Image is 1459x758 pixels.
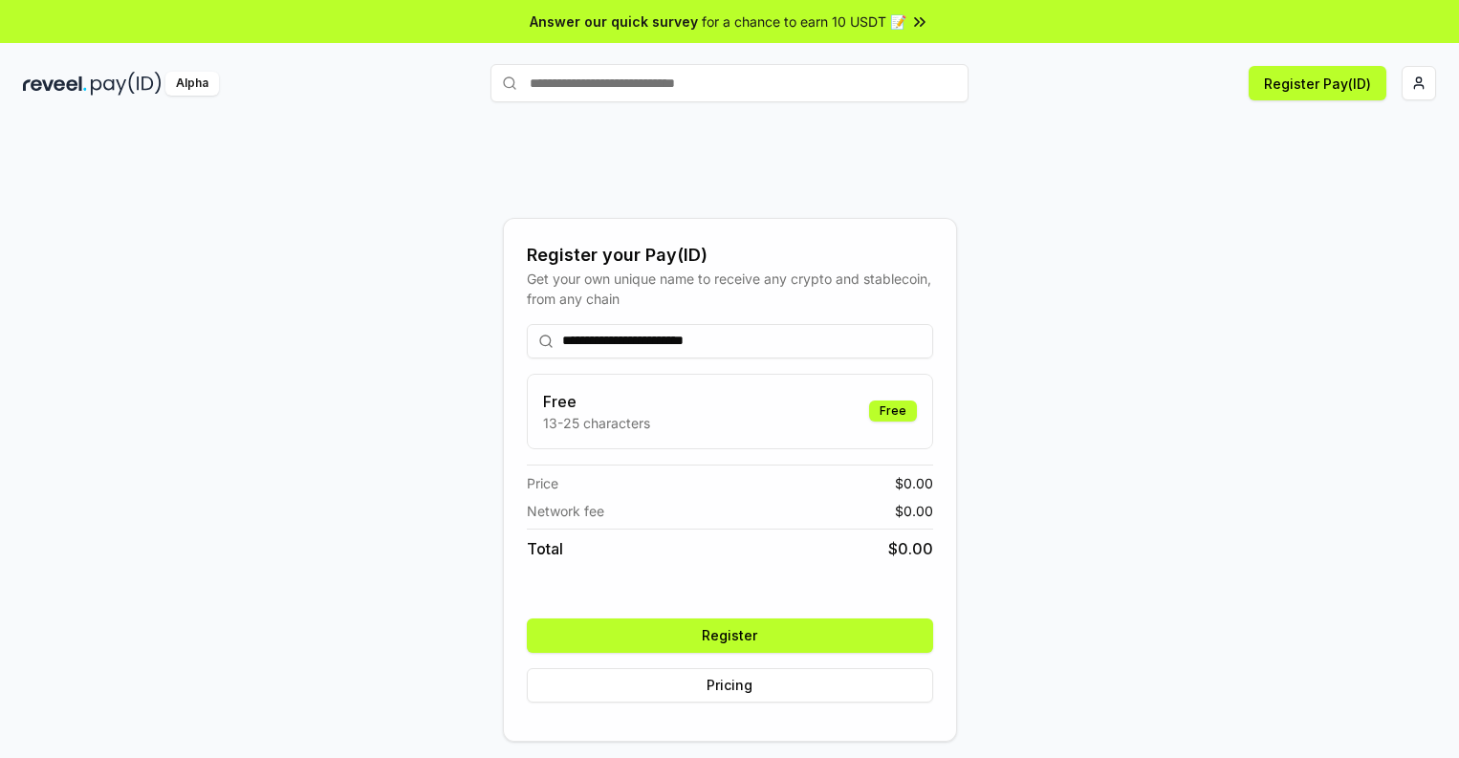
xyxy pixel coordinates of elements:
[527,269,933,309] div: Get your own unique name to receive any crypto and stablecoin, from any chain
[895,501,933,521] span: $ 0.00
[527,668,933,703] button: Pricing
[527,537,563,560] span: Total
[527,618,933,653] button: Register
[895,473,933,493] span: $ 0.00
[888,537,933,560] span: $ 0.00
[527,501,604,521] span: Network fee
[543,413,650,433] p: 13-25 characters
[869,401,917,422] div: Free
[1249,66,1386,100] button: Register Pay(ID)
[702,11,906,32] span: for a chance to earn 10 USDT 📝
[530,11,698,32] span: Answer our quick survey
[527,473,558,493] span: Price
[91,72,162,96] img: pay_id
[23,72,87,96] img: reveel_dark
[543,390,650,413] h3: Free
[165,72,219,96] div: Alpha
[527,242,933,269] div: Register your Pay(ID)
